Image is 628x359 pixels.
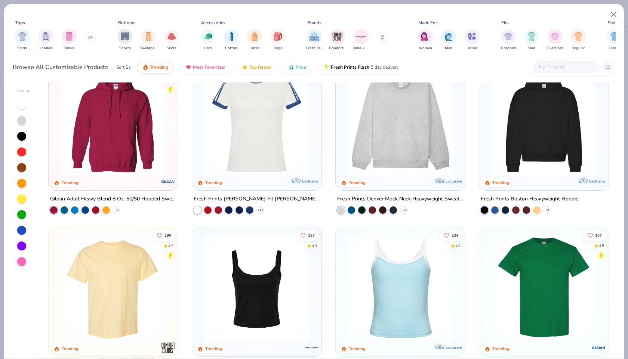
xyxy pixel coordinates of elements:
[343,235,458,341] img: a25d9891-da96-49f3-a35e-76288174bf3a
[487,69,601,175] img: 91acfc32-fd48-4d6b-bdad-a4c1a30ac3fc
[119,46,131,51] span: Shorts
[165,233,172,237] span: 296
[271,29,286,51] div: filter for Bags
[547,29,563,51] div: filter for Oversized
[371,63,398,72] span: 5 day delivery
[193,64,225,70] span: Most Favorited
[114,208,120,212] span: + 37
[312,243,317,249] div: 4.9
[161,174,176,189] img: Gildan logo
[421,32,430,41] img: Women Image
[308,233,315,237] span: 127
[200,69,314,175] img: e5540c4d-e74a-4e58-9a52-192fe86bec9f
[527,32,536,41] img: Slim Image
[455,77,461,82] div: 4.8
[118,19,135,26] div: Bottoms
[18,32,27,41] img: Shirts Image
[295,64,306,70] span: Price
[64,46,74,51] span: Tanks
[599,77,604,82] div: 4.8
[167,32,176,41] img: Skirts Image
[547,46,563,51] span: Oversized
[167,46,176,51] span: Skirts
[180,61,230,74] button: Most Favorited
[501,19,509,26] div: Fits
[247,29,262,51] button: filter button
[487,235,601,341] img: db319196-8705-402d-8b46-62aaa07ed94f
[329,46,346,51] span: Comfort Colors
[419,46,432,51] span: Women
[274,46,282,51] span: Bags
[227,32,235,41] img: Bottles Image
[591,340,606,355] img: Gildan logo
[401,208,406,212] span: + 10
[537,63,595,71] input: Try "T-Shirt"
[353,46,370,51] span: Bella + Canvas
[599,243,604,249] div: 4.8
[571,29,586,51] button: filter button
[343,69,458,175] img: f5d85501-0dbb-4ee4-b115-c08fa3845d83
[116,64,131,71] div: Sort By
[38,29,53,51] div: filter for Hoodies
[140,29,157,51] button: filter button
[452,233,458,237] span: 234
[418,29,433,51] button: filter button
[551,32,559,41] img: Oversized Image
[467,46,478,51] span: Unisex
[307,19,321,26] div: Brands
[441,29,456,51] div: filter for Men
[38,29,53,51] button: filter button
[332,31,343,42] img: Comfort Colors Image
[608,19,620,26] div: Styles
[137,61,174,74] button: Trending
[201,19,225,26] div: Accessories
[302,179,318,184] span: Exclusive
[610,32,619,41] img: Classic Image
[13,63,108,72] div: Browse All Customizable Products
[117,29,132,51] div: filter for Shorts
[250,46,259,51] span: Totes
[140,46,157,51] span: Sweatpants
[271,29,286,51] button: filter button
[528,46,535,51] span: Slim
[572,46,585,51] span: Regular
[304,340,319,355] img: Bella + Canvas logo
[224,29,239,51] button: filter button
[501,29,516,51] button: filter button
[524,29,539,51] button: filter button
[501,46,516,51] span: Cropped
[185,64,191,70] img: most_fav.gif
[194,194,320,204] div: Fresh Prints [PERSON_NAME] Fit [PERSON_NAME] Shirt with Stripes
[154,230,175,240] button: Like
[56,235,170,341] img: 029b8af0-80e6-406f-9fdc-fdf898547912
[306,29,323,51] button: filter button
[353,29,370,51] div: filter for Bella + Canvas
[353,29,370,51] button: filter button
[309,31,320,42] img: Fresh Prints Image
[236,61,276,74] button: Top Rated
[62,29,77,51] div: filter for Tanks
[481,194,578,204] div: Fresh Prints Boston Heavyweight Hoodie
[164,29,179,51] div: filter for Skirts
[589,179,605,184] span: Exclusive
[15,29,30,51] button: filter button
[39,46,53,51] span: Hoodies
[465,29,480,51] button: filter button
[418,19,437,26] div: Made For
[595,233,602,237] span: 107
[314,69,428,175] img: 77058d13-6681-46a4-a602-40ee85a356b7
[117,29,132,51] button: filter button
[331,64,369,70] span: Fresh Prints Flash
[444,32,453,41] img: Men Image
[306,29,323,51] div: filter for Fresh Prints
[200,29,215,51] div: filter for Hats
[337,194,464,204] div: Fresh Prints Denver Mock Neck Heavyweight Sweatshirt
[545,208,549,212] span: + 9
[169,77,174,82] div: 4.8
[547,29,563,51] button: filter button
[306,46,323,51] span: Fresh Prints
[169,243,174,249] div: 4.9
[121,32,129,41] img: Shorts Image
[15,88,30,94] div: Filter By
[314,235,428,341] img: 80dc4ece-0e65-4f15-94a6-2a872a258fbd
